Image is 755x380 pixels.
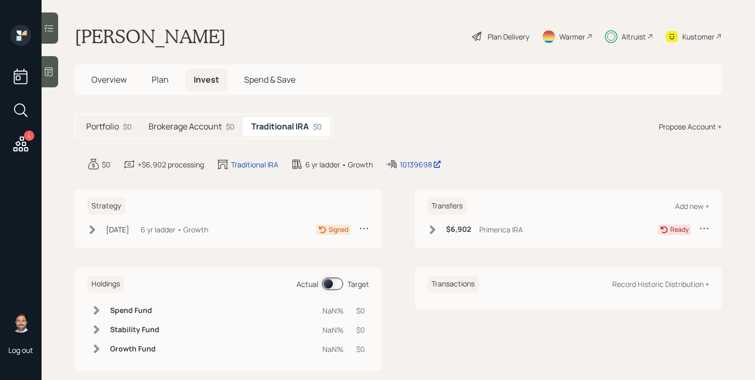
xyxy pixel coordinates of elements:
[138,159,204,170] div: +$6,902 processing
[622,31,646,42] div: Altruist
[305,159,373,170] div: 6 yr ladder • Growth
[226,121,235,132] div: $0
[329,225,348,234] div: Signed
[110,345,159,353] h6: Growth Fund
[356,305,365,316] div: $0
[24,130,34,141] div: 4
[322,344,344,355] div: NaN%
[347,279,369,290] div: Target
[682,31,714,42] div: Kustomer
[106,224,129,235] div: [DATE]
[479,224,523,235] div: Primerica IRA
[149,122,222,132] h5: Brokerage Account
[427,276,479,293] h6: Transactions
[10,312,31,333] img: michael-russo-headshot.png
[612,279,709,289] div: Record Historic Distribution +
[488,31,529,42] div: Plan Delivery
[86,122,119,132] h5: Portfolio
[356,344,365,355] div: $0
[8,345,33,355] div: Log out
[322,324,344,335] div: NaN%
[244,74,295,85] span: Spend & Save
[446,225,471,234] h6: $6,902
[427,198,467,215] h6: Transfers
[296,279,318,290] div: Actual
[231,159,278,170] div: Traditional IRA
[87,276,124,293] h6: Holdings
[91,74,127,85] span: Overview
[102,159,111,170] div: $0
[322,305,344,316] div: NaN%
[559,31,585,42] div: Warmer
[356,324,365,335] div: $0
[251,122,309,132] h5: Traditional IRA
[123,121,132,132] div: $0
[675,201,709,211] div: Add new +
[194,74,219,85] span: Invest
[400,159,441,170] div: 10139698
[87,198,125,215] h6: Strategy
[152,74,169,85] span: Plan
[110,306,159,315] h6: Spend Fund
[659,121,722,132] div: Propose Account +
[313,121,322,132] div: $0
[75,25,226,48] h1: [PERSON_NAME]
[110,325,159,334] h6: Stability Fund
[141,224,208,235] div: 6 yr ladder • Growth
[670,225,689,234] div: Ready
